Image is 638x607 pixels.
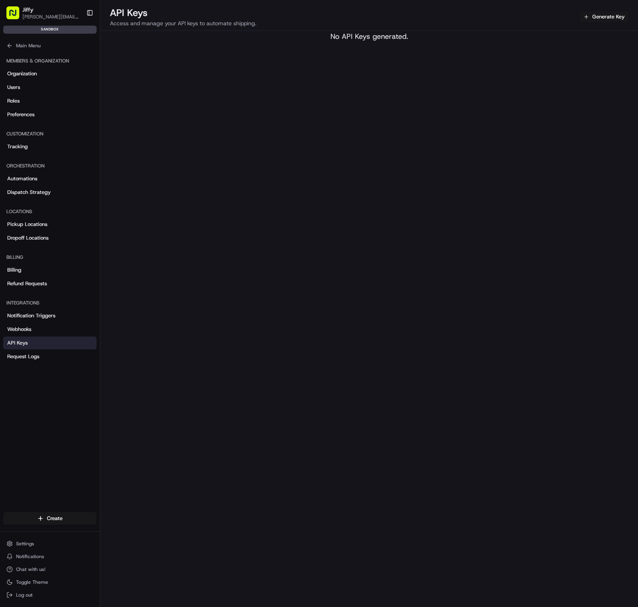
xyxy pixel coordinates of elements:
a: Organization [3,67,97,80]
button: Generate Key [580,11,628,22]
div: Customization [3,127,97,140]
div: 📗 [8,117,14,123]
button: [PERSON_NAME][EMAIL_ADDRESS][DOMAIN_NAME] [22,14,80,20]
span: Toggle Theme [16,579,48,585]
a: Pickup Locations [3,218,97,231]
span: API Keys [7,339,28,347]
button: Toggle Theme [3,577,97,588]
span: API Documentation [76,116,129,124]
a: Roles [3,95,97,107]
button: Main Menu [3,40,97,51]
div: No API Keys generated. [100,31,638,42]
span: Webhooks [7,326,31,333]
span: Log out [16,592,32,598]
a: Users [3,81,97,94]
span: Chat with us! [16,566,45,573]
span: Billing [7,266,21,274]
a: API Keys [3,337,97,349]
div: Integrations [3,296,97,309]
div: Start new chat [27,77,132,85]
a: Refund Requests [3,277,97,290]
a: Webhooks [3,323,97,336]
img: Nash [8,8,24,24]
button: Jiffy[PERSON_NAME][EMAIL_ADDRESS][DOMAIN_NAME] [3,3,83,22]
button: Jiffy [22,6,33,14]
div: Locations [3,205,97,218]
div: We're available if you need us! [27,85,101,91]
span: Tracking [7,143,28,150]
div: Members & Organization [3,54,97,67]
span: Create [47,515,63,522]
a: Dispatch Strategy [3,186,97,199]
img: 1736555255976-a54dd68f-1ca7-489b-9aae-adbdc363a1c4 [8,77,22,91]
a: Preferences [3,108,97,121]
a: 💻API Documentation [65,113,132,127]
span: Preferences [7,111,34,118]
span: Main Menu [16,42,41,49]
span: Pylon [80,136,97,142]
button: Chat with us! [3,564,97,575]
button: Notifications [3,551,97,562]
span: Automations [7,175,37,182]
div: Billing [3,251,97,264]
span: Pickup Locations [7,221,47,228]
p: Access and manage your API keys to automate shipping. [110,19,256,27]
div: sandbox [3,26,97,34]
div: Orchestration [3,159,97,172]
button: Create [3,512,97,525]
a: Billing [3,264,97,276]
a: Tracking [3,140,97,153]
div: 💻 [68,117,74,123]
h2: API Keys [110,6,256,19]
span: Knowledge Base [16,116,61,124]
a: Automations [3,172,97,185]
a: Powered byPylon [57,135,97,142]
span: Notifications [16,553,44,560]
span: Refund Requests [7,280,47,287]
span: Roles [7,97,20,105]
a: 📗Knowledge Base [5,113,65,127]
span: Request Logs [7,353,39,360]
span: Notification Triggers [7,312,55,319]
button: Log out [3,589,97,601]
button: Settings [3,538,97,549]
input: Clear [21,52,132,60]
a: Notification Triggers [3,309,97,322]
button: Start new chat [136,79,146,89]
span: Organization [7,70,37,77]
a: Dropoff Locations [3,232,97,244]
a: Request Logs [3,350,97,363]
span: Users [7,84,20,91]
p: Welcome 👋 [8,32,146,45]
span: Dispatch Strategy [7,189,51,196]
span: Settings [16,540,34,547]
span: Dropoff Locations [7,234,49,242]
